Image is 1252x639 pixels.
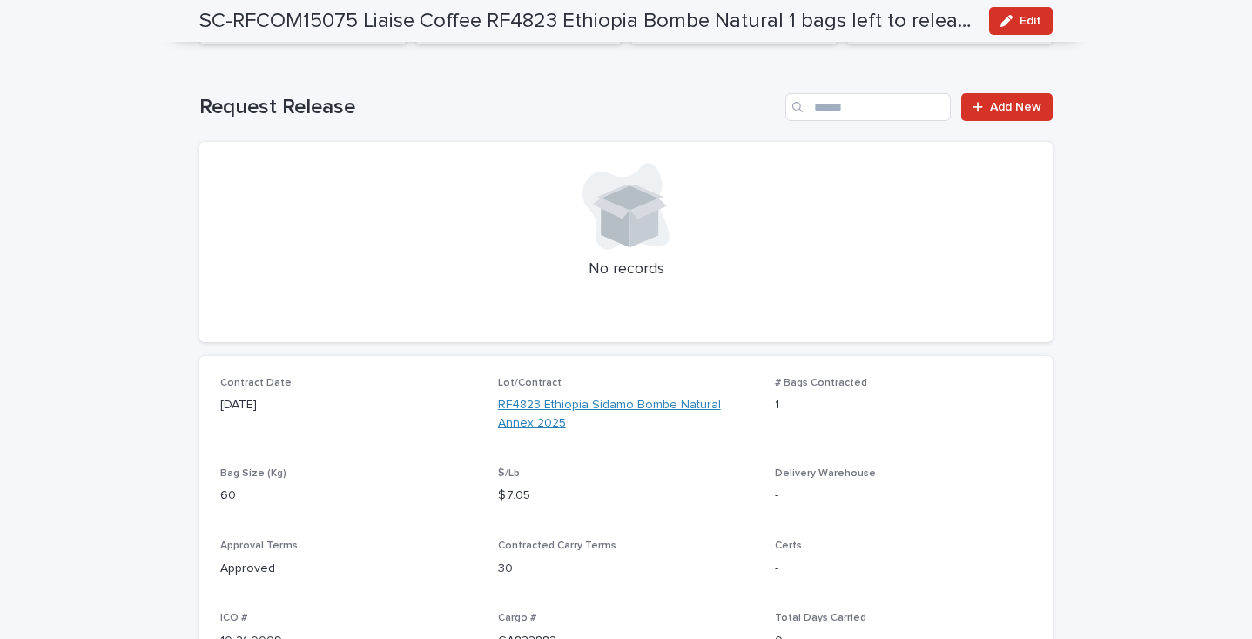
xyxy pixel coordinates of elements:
span: ICO # [220,613,247,623]
p: 30 [498,560,755,578]
h2: SC-RFCOM15075 Liaise Coffee RF4823 Ethiopia Bombe Natural 1 bags left to release [199,9,975,34]
span: Bag Size (Kg) [220,468,286,479]
p: No records [220,260,1032,279]
button: Edit [989,7,1053,35]
span: Delivery Warehouse [775,468,876,479]
span: Approval Terms [220,541,298,551]
h1: Request Release [199,95,778,120]
span: Total Days Carried [775,613,866,623]
input: Search [785,93,951,121]
a: Add New [961,93,1053,121]
p: [DATE] [220,396,477,414]
span: Certs [775,541,802,551]
span: Contract Date [220,378,292,388]
p: - [775,560,1032,578]
span: Contracted Carry Terms [498,541,616,551]
span: # Bags Contracted [775,378,867,388]
p: $ 7.05 [498,487,755,505]
p: Approved [220,560,477,578]
span: Lot/Contract [498,378,562,388]
span: Cargo # [498,613,536,623]
span: Edit [1020,15,1041,27]
span: $/Lb [498,468,520,479]
p: - [775,487,1032,505]
a: RF4823 Ethiopia Sidamo Bombe Natural Annex 2025 [498,396,755,433]
p: 60 [220,487,477,505]
span: Add New [990,101,1041,113]
p: 1 [775,396,1032,414]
